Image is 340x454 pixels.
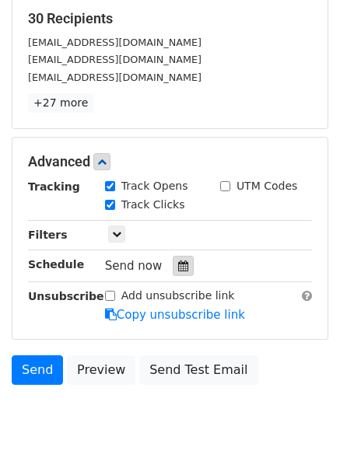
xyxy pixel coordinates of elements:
h5: Advanced [28,153,312,170]
strong: Unsubscribe [28,290,104,302]
span: Send now [105,259,163,273]
label: Track Clicks [121,197,185,213]
a: Preview [67,355,135,385]
label: Track Opens [121,178,188,194]
a: Copy unsubscribe link [105,308,245,322]
a: Send Test Email [139,355,258,385]
a: +27 more [28,93,93,113]
label: Add unsubscribe link [121,288,235,304]
h5: 30 Recipients [28,10,312,27]
strong: Schedule [28,258,84,271]
strong: Tracking [28,180,80,193]
small: [EMAIL_ADDRESS][DOMAIN_NAME] [28,72,202,83]
a: Send [12,355,63,385]
label: UTM Codes [237,178,297,194]
small: [EMAIL_ADDRESS][DOMAIN_NAME] [28,54,202,65]
small: [EMAIL_ADDRESS][DOMAIN_NAME] [28,37,202,48]
strong: Filters [28,229,68,241]
iframe: Chat Widget [262,379,340,454]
